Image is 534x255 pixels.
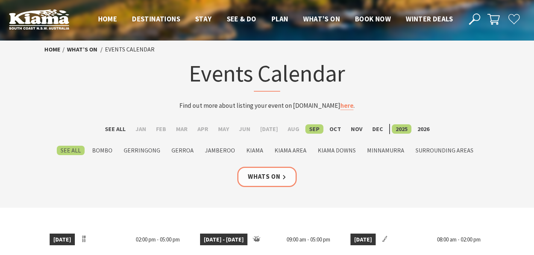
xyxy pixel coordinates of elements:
[132,124,150,134] label: Jan
[369,124,387,134] label: Dec
[305,124,323,134] label: Sep
[132,14,180,23] span: Destinations
[105,45,155,54] li: Events Calendar
[303,14,340,23] span: What’s On
[120,146,164,155] label: Gerringong
[314,146,360,155] label: Kiama Downs
[132,234,184,246] span: 02:00 pm - 05:00 pm
[326,124,345,134] label: Oct
[50,234,75,246] span: [DATE]
[347,124,366,134] label: Nov
[101,124,129,134] label: See All
[227,14,256,23] span: See & Do
[195,14,212,23] span: Stay
[9,9,69,30] img: Kiama Logo
[120,101,414,111] p: Find out more about listing your event on [DOMAIN_NAME] .
[98,14,117,23] span: Home
[67,45,97,53] a: What’s On
[350,234,376,246] span: [DATE]
[91,13,460,26] nav: Main Menu
[340,101,353,110] a: here
[201,146,239,155] label: Jamberoo
[44,45,61,53] a: Home
[414,124,433,134] label: 2026
[120,58,414,92] h1: Events Calendar
[214,124,233,134] label: May
[152,124,170,134] label: Feb
[237,167,297,187] a: Whats On
[243,146,267,155] label: Kiama
[57,146,85,155] label: See All
[392,124,411,134] label: 2025
[235,124,254,134] label: Jun
[284,124,303,134] label: Aug
[172,124,191,134] label: Mar
[168,146,197,155] label: Gerroa
[272,14,288,23] span: Plan
[200,234,247,246] span: [DATE] - [DATE]
[271,146,310,155] label: Kiama Area
[412,146,477,155] label: Surrounding Areas
[355,14,391,23] span: Book now
[88,146,116,155] label: Bombo
[406,14,453,23] span: Winter Deals
[363,146,408,155] label: Minnamurra
[433,234,484,246] span: 08:00 am - 02:00 pm
[283,234,334,246] span: 09:00 am - 05:00 pm
[194,124,212,134] label: Apr
[256,124,282,134] label: [DATE]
